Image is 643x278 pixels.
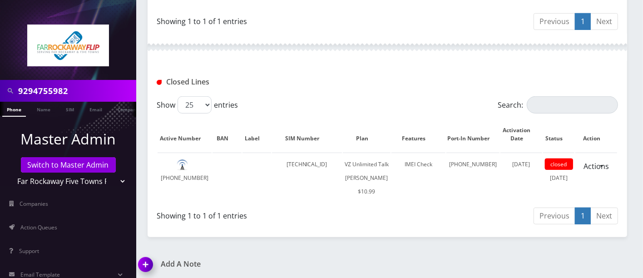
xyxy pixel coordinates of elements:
[534,208,575,224] a: Previous
[534,13,575,30] a: Previous
[20,200,49,208] span: Companies
[513,160,530,168] span: [DATE]
[343,153,391,203] td: VZ Unlimited Talk [PERSON_NAME] $10.99
[177,159,188,171] img: default.png
[500,117,542,152] th: Activation Date: activate to sort column ascending
[446,153,500,203] td: [PHONE_NUMBER]
[158,153,212,203] td: [PHONE_NUMBER]
[527,96,618,114] input: Search:
[578,158,615,175] a: Actions
[113,102,143,116] a: Company
[391,117,445,152] th: Features: activate to sort column ascending
[575,208,591,224] a: 1
[446,117,500,152] th: Port-In Number: activate to sort column ascending
[32,102,55,116] a: Name
[590,13,618,30] a: Next
[242,117,271,152] th: Label: activate to sort column ascending
[543,153,574,203] td: [DATE]
[85,102,107,116] a: Email
[2,102,26,117] a: Phone
[575,13,591,30] a: 1
[498,96,618,114] label: Search:
[213,117,242,152] th: BAN: activate to sort column ascending
[590,208,618,224] a: Next
[27,25,109,66] img: Far Rockaway Five Towns Flip
[157,12,381,27] div: Showing 1 to 1 of 1 entries
[61,102,79,116] a: SIM
[19,247,39,255] span: Support
[158,117,212,152] th: Active Number: activate to sort column descending
[157,78,302,86] h1: Closed Lines
[543,117,574,152] th: Status: activate to sort column ascending
[21,157,116,173] a: Switch to Master Admin
[391,158,445,171] div: IMEI Check
[157,207,381,221] div: Showing 1 to 1 of 1 entries
[545,159,573,170] span: closed
[157,80,162,85] img: Closed Lines
[178,96,212,114] select: Showentries
[18,82,134,99] input: Search in Company
[138,260,381,268] a: Add A Note
[157,96,238,114] label: Show entries
[272,117,342,152] th: SIM Number: activate to sort column ascending
[343,117,391,152] th: Plan: activate to sort column ascending
[20,223,57,231] span: Action Queues
[575,117,617,152] th: Action : activate to sort column ascending
[272,153,342,203] td: [TECHNICAL_ID]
